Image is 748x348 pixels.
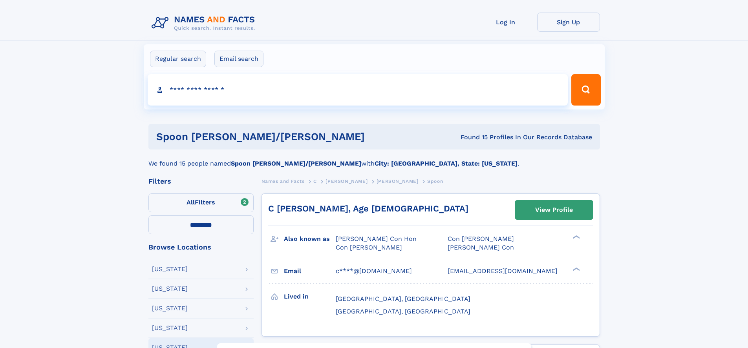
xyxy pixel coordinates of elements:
a: Names and Facts [262,176,305,186]
div: [US_STATE] [152,325,188,331]
a: Sign Up [537,13,600,32]
span: [PERSON_NAME] [326,179,368,184]
button: Search Button [571,74,600,106]
label: Regular search [150,51,206,67]
span: [PERSON_NAME] Con [448,244,514,251]
a: Log In [474,13,537,32]
div: Found 15 Profiles In Our Records Database [413,133,592,142]
input: search input [148,74,568,106]
div: Filters [148,178,254,185]
div: Browse Locations [148,244,254,251]
b: Spoon [PERSON_NAME]/[PERSON_NAME] [231,160,361,167]
a: C [313,176,317,186]
label: Filters [148,193,254,212]
span: [GEOGRAPHIC_DATA], [GEOGRAPHIC_DATA] [336,295,470,302]
span: Con [PERSON_NAME] [448,235,514,242]
span: [GEOGRAPHIC_DATA], [GEOGRAPHIC_DATA] [336,308,470,315]
div: [US_STATE] [152,305,188,312]
span: Con [PERSON_NAME] [336,244,402,251]
a: [PERSON_NAME] [377,176,419,186]
span: [EMAIL_ADDRESS][DOMAIN_NAME] [448,267,558,275]
span: C [313,179,317,184]
label: Email search [214,51,263,67]
span: Spoon [427,179,443,184]
h3: Email [284,264,336,278]
div: We found 15 people named with . [148,149,600,168]
h1: spoon [PERSON_NAME]/[PERSON_NAME] [156,132,413,142]
a: [PERSON_NAME] [326,176,368,186]
span: [PERSON_NAME] [377,179,419,184]
div: [US_STATE] [152,266,188,272]
img: Logo Names and Facts [148,13,262,34]
a: C [PERSON_NAME], Age [DEMOGRAPHIC_DATA] [268,204,468,213]
div: [US_STATE] [152,286,188,292]
span: [PERSON_NAME] Con Hon [336,235,417,242]
b: City: [GEOGRAPHIC_DATA], State: [US_STATE] [375,160,518,167]
span: All [187,199,195,206]
div: ❯ [571,235,580,240]
h3: Lived in [284,290,336,303]
div: ❯ [571,266,580,271]
a: View Profile [515,200,593,219]
div: View Profile [535,201,573,219]
h3: Also known as [284,232,336,246]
